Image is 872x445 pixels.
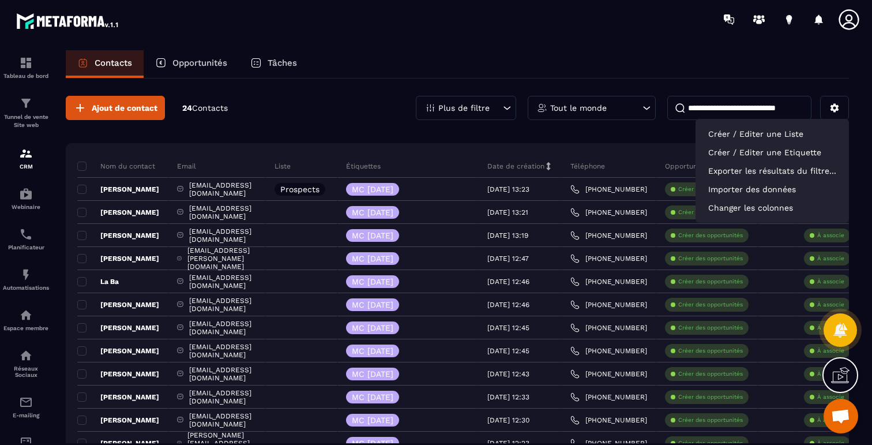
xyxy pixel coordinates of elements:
[817,324,844,332] p: À associe
[172,58,227,68] p: Opportunités
[817,347,844,355] p: À associe
[66,50,144,78] a: Contacts
[3,365,49,378] p: Réseaux Sociaux
[19,349,33,362] img: social-network
[570,185,647,194] a: [PHONE_NUMBER]
[3,412,49,418] p: E-mailing
[19,268,33,282] img: automations
[701,199,843,217] p: Changer les colonnes
[3,178,49,219] a: automationsautomationsWebinaire
[570,208,647,217] a: [PHONE_NUMBER]
[77,185,159,194] p: [PERSON_NAME]
[487,208,528,216] p: [DATE] 13:21
[77,323,159,332] p: [PERSON_NAME]
[570,277,647,286] a: [PHONE_NUMBER]
[77,277,119,286] p: La Ba
[144,50,239,78] a: Opportunités
[487,255,529,263] p: [DATE] 12:47
[77,346,159,356] p: [PERSON_NAME]
[77,162,155,171] p: Nom du contact
[678,278,743,286] p: Créer des opportunités
[487,324,529,332] p: [DATE] 12:45
[570,162,605,171] p: Téléphone
[77,392,159,402] p: [PERSON_NAME]
[3,47,49,88] a: formationformationTableau de bord
[678,301,743,309] p: Créer des opportunités
[3,387,49,427] a: emailemailE-mailing
[3,204,49,210] p: Webinaire
[570,416,647,425] a: [PHONE_NUMBER]
[570,300,647,309] a: [PHONE_NUMBER]
[678,231,743,240] p: Créer des opportunités
[19,56,33,70] img: formation
[817,370,844,378] p: À associe
[3,340,49,387] a: social-networksocial-networkRéseaux Sociaux
[570,369,647,379] a: [PHONE_NUMBER]
[487,231,528,240] p: [DATE] 13:19
[352,324,393,332] p: MC [DATE]
[817,278,844,286] p: À associe
[239,50,309,78] a: Tâches
[487,301,529,309] p: [DATE] 12:46
[570,346,647,356] a: [PHONE_NUMBER]
[3,163,49,170] p: CRM
[275,162,291,171] p: Liste
[3,113,49,129] p: Tunnel de vente Site web
[817,231,844,240] p: À associe
[92,102,157,114] span: Ajout de contact
[665,162,706,171] p: Opportunité
[487,347,529,355] p: [DATE] 12:45
[3,73,49,79] p: Tableau de bord
[438,104,490,112] p: Plus de filtre
[77,208,159,217] p: [PERSON_NAME]
[352,185,393,193] p: MC [DATE]
[3,325,49,331] p: Espace membre
[678,370,743,378] p: Créer des opportunités
[678,255,743,263] p: Créer des opportunités
[3,259,49,300] a: automationsautomationsAutomatisations
[77,231,159,240] p: [PERSON_NAME]
[16,10,120,31] img: logo
[701,125,843,143] p: Créer / Editer une Liste
[678,208,743,216] p: Créer des opportunités
[3,138,49,178] a: formationformationCRM
[570,231,647,240] a: [PHONE_NUMBER]
[19,308,33,322] img: automations
[352,370,393,378] p: MC [DATE]
[487,278,529,286] p: [DATE] 12:46
[678,185,743,193] p: Créer des opportunités
[177,162,196,171] p: Email
[817,393,844,401] p: À associe
[701,162,843,180] p: Exporter les résultats du filtre...
[77,300,159,309] p: [PERSON_NAME]
[570,254,647,263] a: [PHONE_NUMBER]
[352,231,393,240] p: MC [DATE]
[95,58,132,68] p: Contacts
[3,88,49,138] a: formationformationTunnel de vente Site web
[280,185,320,193] p: Prospects
[570,392,647,402] a: [PHONE_NUMBER]
[817,255,844,263] p: À associe
[19,147,33,160] img: formation
[19,187,33,201] img: automations
[487,370,529,378] p: [DATE] 12:43
[182,103,228,114] p: 24
[487,162,544,171] p: Date de création
[352,301,393,309] p: MC [DATE]
[678,416,743,424] p: Créer des opportunités
[3,300,49,340] a: automationsautomationsEspace membre
[268,58,297,68] p: Tâches
[550,104,607,112] p: Tout le monde
[192,103,228,113] span: Contacts
[817,416,844,424] p: À associe
[487,416,529,424] p: [DATE] 12:30
[352,255,393,263] p: MC [DATE]
[352,347,393,355] p: MC [DATE]
[487,393,529,401] p: [DATE] 12:33
[3,219,49,259] a: schedulerschedulerPlanificateur
[678,347,743,355] p: Créer des opportunités
[824,399,858,433] div: Ouvrir le chat
[66,96,165,120] button: Ajout de contact
[352,278,393,286] p: MC [DATE]
[77,416,159,425] p: [PERSON_NAME]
